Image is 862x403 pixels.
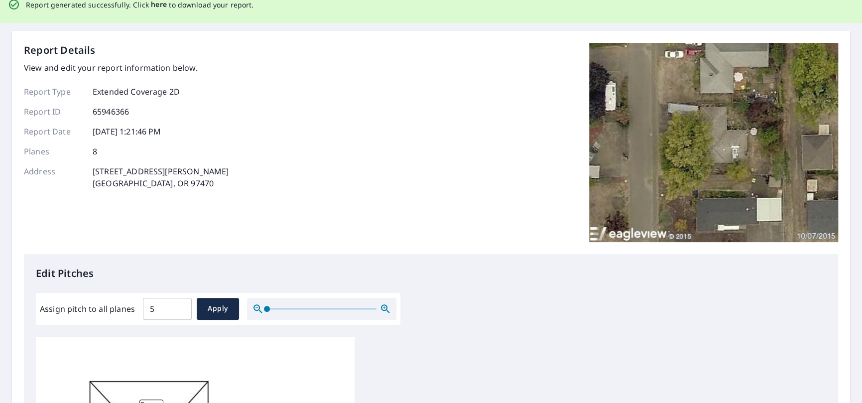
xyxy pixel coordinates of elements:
p: View and edit your report information below. [24,62,229,74]
label: Assign pitch to all planes [40,303,135,315]
input: 00.0 [143,295,192,323]
p: [STREET_ADDRESS][PERSON_NAME] [GEOGRAPHIC_DATA], OR 97470 [93,165,229,189]
p: Report Date [24,126,84,137]
p: Report ID [24,106,84,118]
p: Address [24,165,84,189]
span: Apply [205,302,231,315]
p: [DATE] 1:21:46 PM [93,126,161,137]
img: Top image [589,43,838,242]
p: 65946366 [93,106,129,118]
p: Extended Coverage 2D [93,86,180,98]
p: Report Details [24,43,96,58]
p: 8 [93,145,97,157]
p: Planes [24,145,84,157]
p: Edit Pitches [36,266,826,281]
p: Report Type [24,86,84,98]
button: Apply [197,298,239,320]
